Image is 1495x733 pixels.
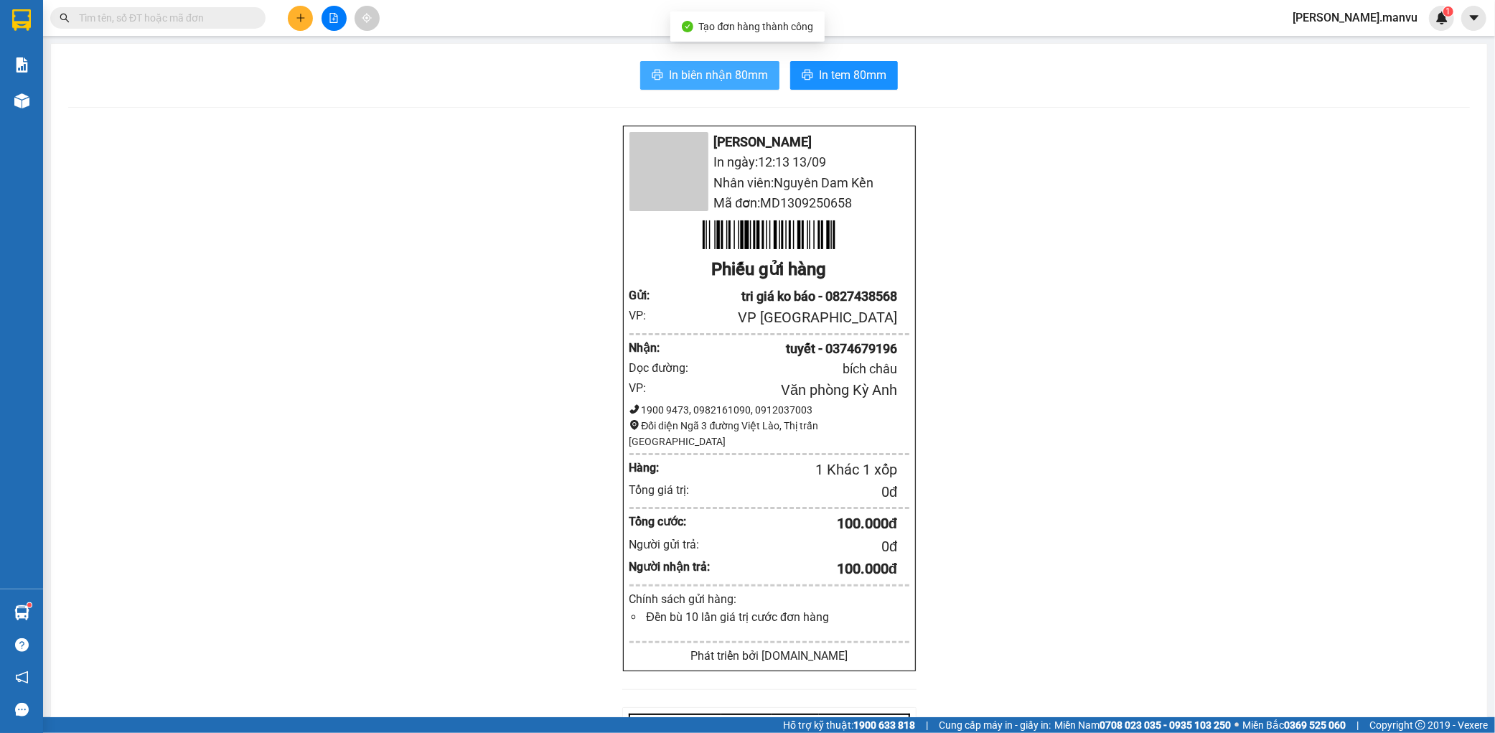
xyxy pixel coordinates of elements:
span: search [60,13,70,23]
strong: 1900 633 818 [853,719,915,731]
div: Tổng giá trị: [629,481,711,499]
div: Tổng cước: [629,513,711,531]
li: Mã đơn: MD1309250658 [629,193,909,213]
span: copyright [1415,720,1425,730]
span: [PERSON_NAME].manvu [1281,9,1429,27]
div: 1900 9473, 0982161090, 0912037003 [629,402,909,418]
span: printer [652,69,663,83]
span: check-circle [682,21,693,32]
div: VP: [629,307,665,325]
div: Chính sách gửi hàng: [629,590,909,608]
div: VP [GEOGRAPHIC_DATA] [664,307,897,329]
span: message [15,703,29,716]
button: printerIn biên nhận 80mm [640,61,779,90]
div: 100.000 đ [711,558,897,580]
div: Gửi : [629,286,665,304]
span: environment [629,420,639,430]
div: Người nhận trả: [629,558,711,576]
img: icon-new-feature [1435,11,1448,24]
img: warehouse-icon [14,605,29,620]
div: Đối diện Ngã 3 đường Việt Lào, Thị trấn [GEOGRAPHIC_DATA] [629,418,909,449]
span: aim [362,13,372,23]
div: Phiếu gửi hàng [629,256,909,284]
span: question-circle [15,638,29,652]
span: notification [15,671,29,684]
li: Nhân viên: Nguyên Dam Kền [629,173,909,193]
strong: 0369 525 060 [1284,719,1346,731]
div: 100.000 đ [711,513,897,535]
div: Dọc đường: [629,359,700,377]
div: 1 Khác 1 xốp [688,459,898,481]
div: Văn phòng Kỳ Anh [664,379,897,401]
span: 1 [1445,6,1451,17]
div: 0 đ [711,536,897,558]
span: Tạo đơn hàng thành công [699,21,814,32]
div: Hàng: [629,459,688,477]
span: Hỗ trợ kỹ thuật: [783,717,915,733]
span: In tem 80mm [819,66,886,84]
div: VP: [629,379,665,397]
img: warehouse-icon [14,93,29,108]
span: Cung cấp máy in - giấy in: [939,717,1051,733]
span: Miền Nam [1054,717,1231,733]
div: 0 đ [711,481,897,503]
button: printerIn tem 80mm [790,61,898,90]
strong: 0708 023 035 - 0935 103 250 [1100,719,1231,731]
button: caret-down [1461,6,1486,31]
div: Phát triển bởi [DOMAIN_NAME] [629,647,909,665]
img: solution-icon [14,57,29,73]
div: bích châu [699,359,897,379]
div: Người gửi trả: [629,536,711,554]
img: logo-vxr [12,9,31,31]
span: In biên nhận 80mm [669,66,768,84]
span: file-add [329,13,339,23]
button: aim [355,6,380,31]
div: Nhận : [629,339,665,357]
span: caret-down [1468,11,1481,24]
span: ⚪️ [1234,722,1239,728]
input: Tìm tên, số ĐT hoặc mã đơn [79,10,248,26]
li: Đền bù 10 lần giá trị cước đơn hàng [644,608,909,626]
span: Miền Bắc [1242,717,1346,733]
span: printer [802,69,813,83]
sup: 1 [27,603,32,607]
span: plus [296,13,306,23]
button: file-add [322,6,347,31]
span: | [926,717,928,733]
span: | [1356,717,1359,733]
div: tri giá ko báo - 0827438568 [664,286,897,307]
sup: 1 [1443,6,1453,17]
li: [PERSON_NAME] [629,132,909,152]
li: In ngày: 12:13 13/09 [629,152,909,172]
div: tuyết - 0374679196 [664,339,897,359]
span: phone [629,404,639,414]
button: plus [288,6,313,31]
